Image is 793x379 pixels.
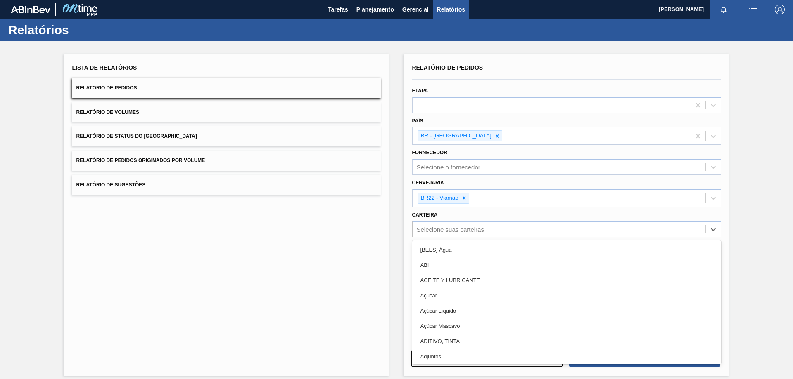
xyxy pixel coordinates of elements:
span: Tarefas [328,5,348,14]
span: Lista de Relatórios [72,64,137,71]
label: Etapa [412,88,428,94]
div: Selecione suas carteiras [417,226,484,233]
span: Relatório de Pedidos [76,85,137,91]
button: Relatório de Status do [GEOGRAPHIC_DATA] [72,126,381,146]
div: Açúcar Líquido [412,303,721,318]
div: BR22 - Viamão [418,193,460,203]
button: Notificações [710,4,737,15]
button: Relatório de Sugestões [72,175,381,195]
div: Adjuntos [412,349,721,364]
span: Relatório de Pedidos Originados por Volume [76,158,205,163]
div: BR - [GEOGRAPHIC_DATA] [418,131,493,141]
div: ACEITE Y LUBRICANTE [412,273,721,288]
label: Fornecedor [412,150,447,155]
div: [BEES] Água [412,242,721,257]
img: TNhmsLtSVTkK8tSr43FrP2fwEKptu5GPRR3wAAAABJRU5ErkJggg== [11,6,50,13]
button: Relatório de Pedidos Originados por Volume [72,151,381,171]
span: Relatórios [437,5,465,14]
span: Planejamento [356,5,394,14]
span: Relatório de Sugestões [76,182,146,188]
label: Cervejaria [412,180,444,186]
div: ADITIVO, TINTA [412,334,721,349]
button: Limpar [411,350,563,367]
span: Gerencial [402,5,429,14]
label: Carteira [412,212,438,218]
button: Relatório de Volumes [72,102,381,122]
h1: Relatórios [8,25,155,35]
span: Relatório de Pedidos [412,64,483,71]
img: Logout [775,5,785,14]
div: Açúcar Mascavo [412,318,721,334]
div: Selecione o fornecedor [417,164,480,171]
div: Açúcar [412,288,721,303]
label: País [412,118,423,124]
span: Relatório de Volumes [76,109,139,115]
button: Relatório de Pedidos [72,78,381,98]
span: Relatório de Status do [GEOGRAPHIC_DATA] [76,133,197,139]
img: userActions [748,5,758,14]
div: ABI [412,257,721,273]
